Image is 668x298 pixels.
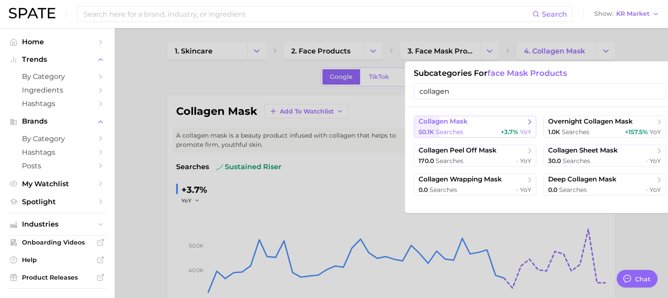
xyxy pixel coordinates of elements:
[7,236,107,249] a: Onboarding Videos
[7,115,107,128] button: Brands
[7,159,107,173] a: Posts
[414,83,666,99] input: Type here a brand, industry or ingredient
[548,175,617,184] span: deep collagen mask
[22,238,92,246] span: Onboarding Videos
[594,11,614,16] span: Show
[562,128,589,136] span: searches
[22,117,92,125] span: Brands
[419,117,468,126] span: collagen mask
[22,180,92,188] span: My Watchlist
[563,157,590,165] span: searches
[22,198,92,206] span: Spotlight
[548,128,560,136] span: 1.0k
[7,218,107,231] button: Industries
[7,271,107,284] a: Product Releases
[22,72,92,81] span: by Category
[650,157,661,165] span: YoY
[22,86,92,94] span: Ingredients
[559,186,587,194] span: searches
[7,253,107,266] a: Help
[419,175,502,184] span: collagen wrapping mask
[646,157,648,165] span: -
[7,145,107,159] a: Hashtags
[7,195,107,209] a: Spotlight
[22,256,92,264] span: Help
[625,128,648,136] span: +157.5%
[543,116,666,138] button: overnight collagen mask1.0k searches+157.5% YoY
[7,132,107,145] a: by Category
[7,35,107,49] a: Home
[83,7,532,21] input: Search here for a brand, industry, or ingredient
[7,177,107,191] a: My Watchlist
[22,273,92,281] span: Product Releases
[419,186,428,194] span: 0.0
[616,11,650,16] span: KR Market
[22,162,92,170] span: Posts
[22,38,92,46] span: Home
[22,135,92,143] span: by Category
[592,8,661,20] button: ShowKR Market
[548,117,633,126] span: overnight collagen mask
[22,56,92,64] span: Trends
[436,128,463,136] span: searches
[543,145,666,167] button: collagen sheet mask30.0 searches- YoY
[22,148,92,156] span: Hashtags
[650,186,661,194] span: YoY
[646,186,648,194] span: -
[436,157,463,165] span: searches
[7,70,107,83] a: by Category
[520,128,531,136] span: YoY
[7,53,107,66] button: Trends
[414,68,666,78] h1: Subcategories for
[548,186,557,194] span: 0.0
[650,128,661,136] span: YoY
[542,10,567,18] span: Search
[548,157,561,165] span: 30.0
[501,128,518,136] span: +3.7%
[543,174,666,195] button: deep collagen mask0.0 searches- YoY
[419,128,434,136] span: 50.1k
[516,157,518,165] span: -
[7,83,107,97] a: Ingredients
[520,186,531,194] span: YoY
[414,145,536,167] button: collagen peel off mask170.0 searches- YoY
[7,97,107,110] a: Hashtags
[9,8,55,18] img: SPATE
[22,220,92,228] span: Industries
[487,68,567,78] span: face mask products
[419,146,497,155] span: collagen peel off mask
[520,157,531,165] span: YoY
[516,186,518,194] span: -
[419,157,434,165] span: 170.0
[22,99,92,108] span: Hashtags
[430,186,457,194] span: searches
[414,174,536,195] button: collagen wrapping mask0.0 searches- YoY
[414,116,536,138] button: collagen mask50.1k searches+3.7% YoY
[548,146,618,155] span: collagen sheet mask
